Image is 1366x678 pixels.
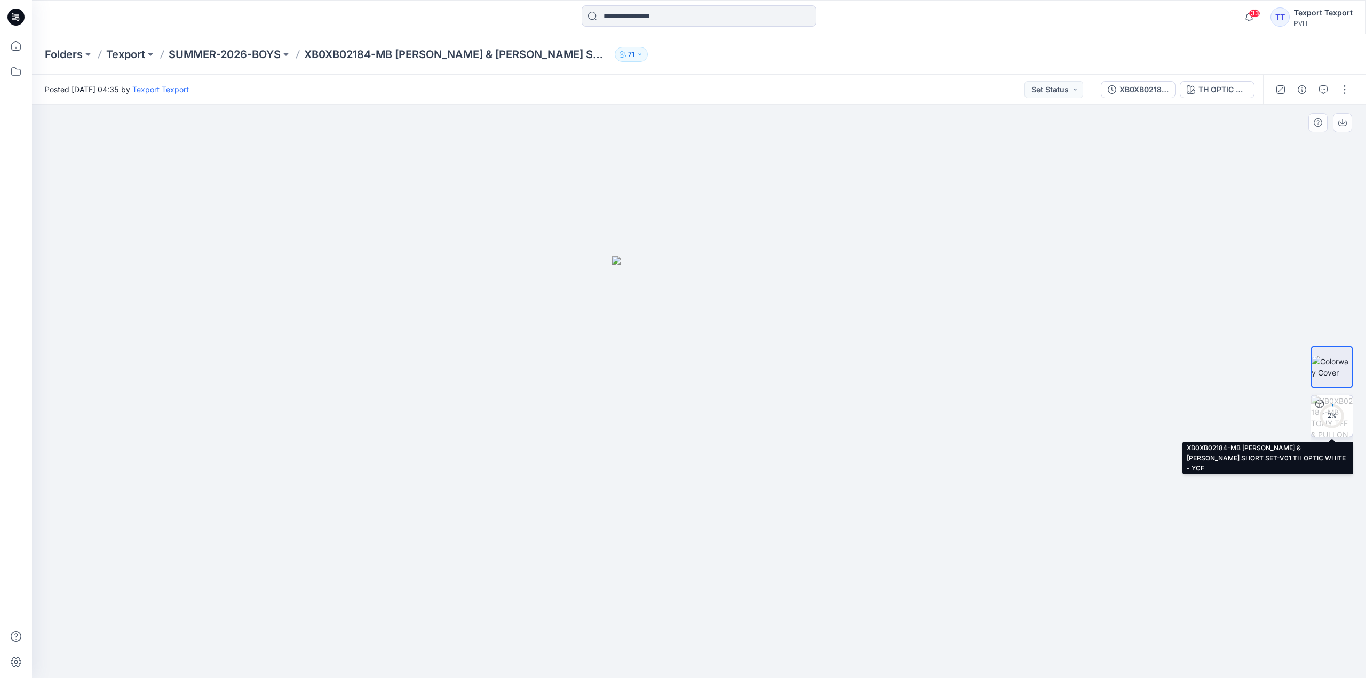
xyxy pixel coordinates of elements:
[1293,81,1311,98] button: Details
[615,47,648,62] button: 71
[1180,81,1254,98] button: TH OPTIC WHITE - YCF
[1312,356,1352,378] img: Colorway Cover
[1249,9,1260,18] span: 33
[45,47,83,62] a: Folders
[1198,84,1248,95] div: TH OPTIC WHITE - YCF
[1270,7,1290,27] div: TT
[304,47,610,62] p: XB0XB02184-MB [PERSON_NAME] & [PERSON_NAME] SHORT SET-V01
[169,47,281,62] a: SUMMER-2026-BOYS
[1101,81,1176,98] button: XB0XB02184-MB [PERSON_NAME] & [PERSON_NAME] SHORT SET-V01
[45,84,189,95] span: Posted [DATE] 04:35 by
[1311,395,1353,437] img: XB0XB02184-MB TONY TEE & PULLON SHORT SET-V01 TH OPTIC WHITE - YCF
[1294,19,1353,27] div: PVH
[1119,84,1169,95] div: XB0XB02184-MB [PERSON_NAME] & [PERSON_NAME] SHORT SET-V01
[106,47,145,62] a: Texport
[1294,6,1353,19] div: Texport Texport
[132,85,189,94] a: Texport Texport
[1319,411,1345,420] div: 2 %
[628,49,634,60] p: 71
